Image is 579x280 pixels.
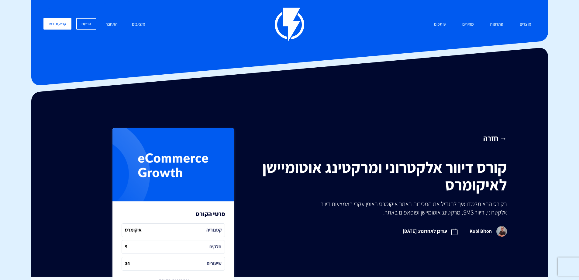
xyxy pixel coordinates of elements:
a: מחירים [458,18,478,31]
a: התחבר [101,18,122,31]
h3: פרטי הקורס [196,211,225,217]
a: משאבים [127,18,150,31]
i: קטגוריה [206,227,222,234]
i: איקומרס [125,227,142,234]
i: 34 [125,260,130,267]
h1: קורס דיוור אלקטרוני ומרקטינג אוטומיישן לאיקומרס [257,159,507,193]
span: עודכן לאחרונה: [DATE] [397,223,464,240]
a: הרשם [76,18,96,30]
i: שיעורים [207,260,222,267]
a: מוצרים [515,18,536,31]
a: → חזרה [257,133,507,143]
i: חלקים [209,243,222,250]
i: 9 [125,243,127,250]
a: פתרונות [485,18,508,31]
a: שותפים [429,18,451,31]
a: קביעת דמו [43,18,71,30]
p: בקורס הבא תלמדו איך להגדיל את המכירות באתר איקומרס באופן עקבי באמצעות דיוור אלקטרוני, דיוור SMS, ... [307,200,507,217]
span: Kobi Biton [464,226,507,237]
